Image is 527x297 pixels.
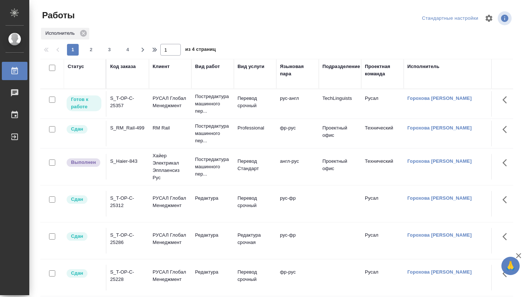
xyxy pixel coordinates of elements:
p: Сдан [71,125,83,133]
div: S_T-OP-C-25286 [110,232,145,246]
td: Русал [361,191,404,217]
p: РУСАЛ Глобал Менеджмент [153,195,188,209]
p: РУСАЛ Глобал Менеджмент [153,95,188,109]
p: РУСАЛ Глобал Менеджмент [153,268,188,283]
span: 4 [122,46,134,53]
div: Проектная команда [365,63,400,78]
div: Клиент [153,63,169,70]
p: RM Rail [153,124,188,132]
button: Здесь прячутся важные кнопки [498,154,516,172]
div: Исполнитель [41,28,89,40]
div: Менеджер проверил работу исполнителя, передает ее на следующий этап [66,124,102,134]
td: Технический [361,154,404,180]
a: Горохова [PERSON_NAME] [407,232,472,238]
span: 2 [85,46,97,53]
p: Постредактура машинного пер... [195,156,230,178]
p: Хайер Электрикал Эпплаенсиз Рус [153,152,188,181]
div: Языковая пара [280,63,315,78]
p: Редактура [195,232,230,239]
div: Статус [68,63,84,70]
button: 🙏 [501,257,520,275]
p: Постредактура машинного пер... [195,123,230,144]
div: Код заказа [110,63,136,70]
td: рус-фр [276,228,319,253]
div: split button [420,13,480,24]
button: Здесь прячутся важные кнопки [498,265,516,282]
div: Исполнитель завершил работу [66,158,102,168]
div: S_T-OP-C-25357 [110,95,145,109]
p: Редактура [195,195,230,202]
p: Перевод Стандарт [238,158,273,172]
button: 4 [122,44,134,56]
a: Горохова [PERSON_NAME] [407,95,472,101]
a: Горохова [PERSON_NAME] [407,158,472,164]
button: Здесь прячутся важные кнопки [498,121,516,138]
span: Настроить таблицу [480,10,498,27]
td: англ-рус [276,154,319,180]
td: Русал [361,91,404,117]
td: TechLinguists [319,91,361,117]
p: Постредактура машинного пер... [195,93,230,115]
p: Редактура [195,268,230,276]
p: Сдан [71,270,83,277]
button: 2 [85,44,97,56]
div: Менеджер проверил работу исполнителя, передает ее на следующий этап [66,195,102,204]
button: Здесь прячутся важные кнопки [498,228,516,245]
div: S_T-OP-C-25228 [110,268,145,283]
div: S_RM_Rail-499 [110,124,145,132]
span: Посмотреть информацию [498,11,513,25]
td: Технический [361,121,404,146]
a: Горохова [PERSON_NAME] [407,195,472,201]
div: Подразделение [322,63,360,70]
span: из 4 страниц [185,45,216,56]
div: S_T-OP-C-25312 [110,195,145,209]
div: Вид услуги [238,63,265,70]
div: Исполнитель [407,63,440,70]
div: Менеджер проверил работу исполнителя, передает ее на следующий этап [66,268,102,278]
td: рус-фр [276,191,319,217]
p: Редактура срочная [238,232,273,246]
td: фр-рус [276,121,319,146]
p: Перевод срочный [238,268,273,283]
td: рус-англ [276,91,319,117]
p: Professional [238,124,273,132]
button: Здесь прячутся важные кнопки [498,191,516,208]
div: Менеджер проверил работу исполнителя, передает ее на следующий этап [66,232,102,241]
p: Исполнитель [45,30,77,37]
span: 3 [104,46,115,53]
p: Перевод срочный [238,195,273,209]
a: Горохова [PERSON_NAME] [407,269,472,275]
p: Выполнен [71,159,96,166]
button: Здесь прячутся важные кнопки [498,91,516,109]
td: Проектный офис [319,121,361,146]
p: Перевод срочный [238,95,273,109]
span: 🙏 [504,258,517,274]
p: Сдан [71,233,83,240]
td: Русал [361,265,404,290]
p: Готов к работе [71,96,97,110]
p: РУСАЛ Глобал Менеджмент [153,232,188,246]
td: Проектный офис [319,154,361,180]
td: Русал [361,228,404,253]
button: 3 [104,44,115,56]
span: Работы [40,10,75,21]
div: Вид работ [195,63,220,70]
td: фр-рус [276,265,319,290]
p: Сдан [71,196,83,203]
a: Горохова [PERSON_NAME] [407,125,472,131]
div: S_Haier-843 [110,158,145,165]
